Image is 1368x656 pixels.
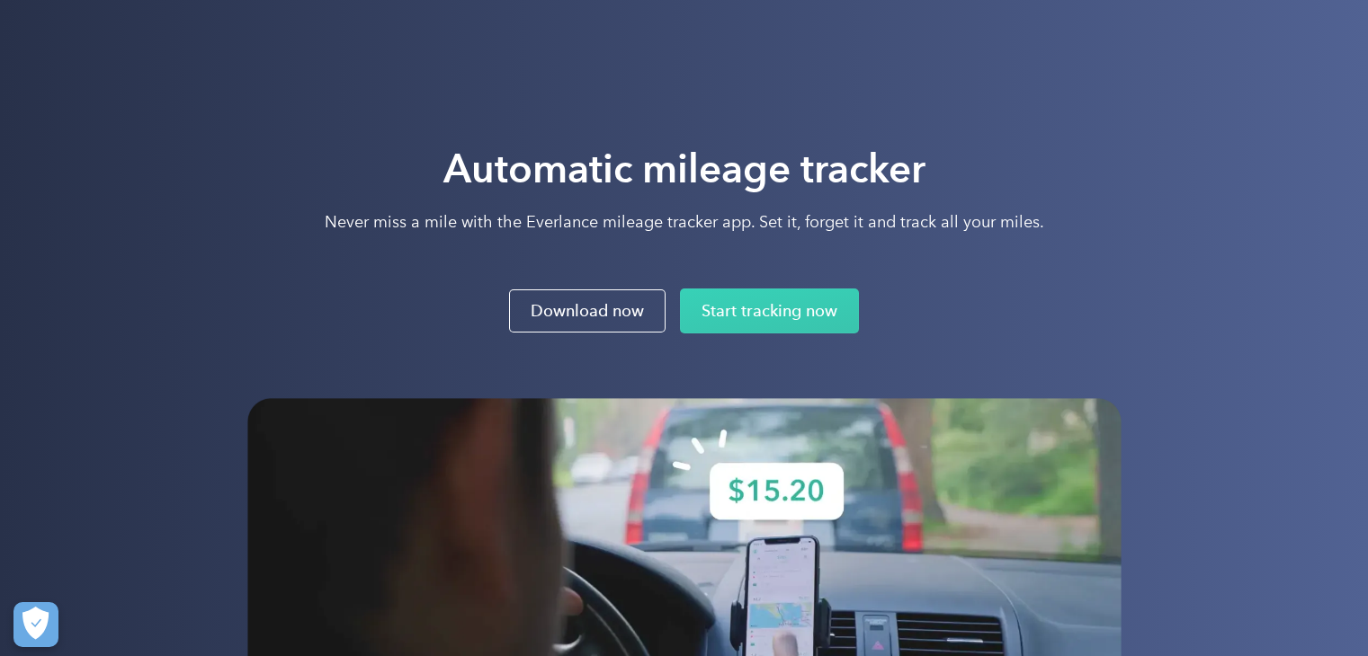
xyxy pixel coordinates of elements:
a: Start tracking now [680,288,859,333]
p: Never miss a mile with the Everlance mileage tracker app. Set it, forget it and track all your mi... [325,211,1044,233]
a: Download now [509,289,666,332]
h1: Automatic mileage tracker [325,144,1044,194]
button: Cookies Settings [13,602,58,647]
